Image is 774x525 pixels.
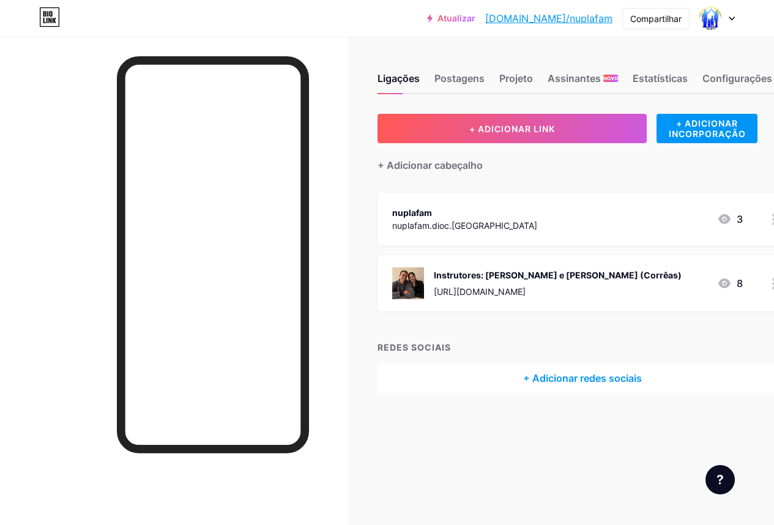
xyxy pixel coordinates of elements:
[669,118,746,139] font: + ADICIONAR INCORPORAÇÃO
[378,114,647,143] button: + ADICIONAR LINK
[737,277,743,289] font: 8
[392,220,537,231] font: nuplafam.dioc.[GEOGRAPHIC_DATA]
[485,11,612,26] a: [DOMAIN_NAME]/nuplafam
[737,213,743,225] font: 3
[499,72,533,84] font: Projeto
[699,7,722,30] img: Damião Marinho de Souza
[630,13,682,24] font: Compartilhar
[378,342,451,352] font: REDES SOCIAIS
[469,124,555,134] font: + ADICIONAR LINK
[378,159,483,171] font: + Adicionar cabeçalho
[434,72,485,84] font: Postagens
[434,270,682,280] font: Instrutores: [PERSON_NAME] e [PERSON_NAME] (Corrêas)
[437,13,475,23] font: Atualizar
[548,72,601,84] font: Assinantes
[702,72,772,84] font: Configurações
[434,286,526,297] font: [URL][DOMAIN_NAME]
[392,267,424,299] img: Instrutores: Damião e Angélica (Corrêas)
[523,372,642,384] font: + Adicionar redes sociais
[378,72,420,84] font: Ligações
[603,75,618,81] font: NOVO
[633,72,688,84] font: Estatísticas
[485,12,612,24] font: [DOMAIN_NAME]/nuplafam
[392,207,432,218] font: nuplafam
